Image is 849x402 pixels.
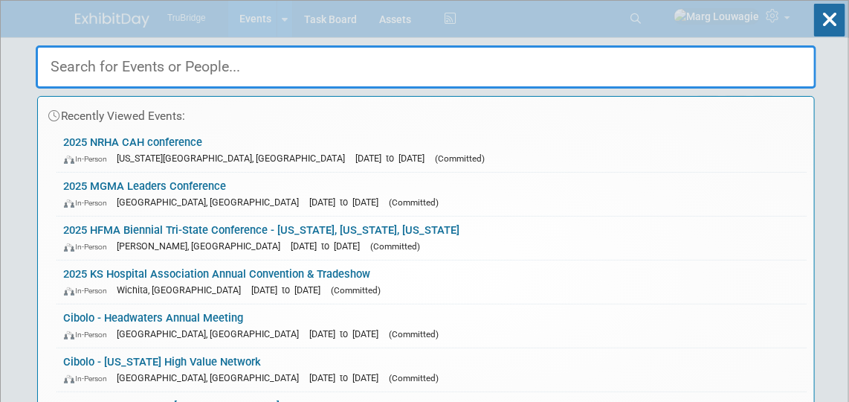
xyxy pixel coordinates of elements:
[390,329,439,339] span: (Committed)
[117,372,307,383] span: [GEOGRAPHIC_DATA], [GEOGRAPHIC_DATA]
[252,284,329,296] span: [DATE] to [DATE]
[64,286,114,296] span: In-Person
[390,197,439,208] span: (Committed)
[64,374,114,383] span: In-Person
[310,197,387,208] span: [DATE] to [DATE]
[332,285,381,296] span: (Committed)
[310,372,387,383] span: [DATE] to [DATE]
[57,261,807,304] a: 2025 KS Hospital Association Annual Convention & Tradeshow In-Person Wichita, [GEOGRAPHIC_DATA] [...
[64,154,114,164] span: In-Person
[57,217,807,260] a: 2025 HFMA Biennial Tri-State Conference - [US_STATE], [US_STATE], [US_STATE] In-Person [PERSON_NA...
[57,304,807,348] a: Cibolo - Headwaters Annual Meeting In-Person [GEOGRAPHIC_DATA], [GEOGRAPHIC_DATA] [DATE] to [DATE...
[117,197,307,208] span: [GEOGRAPHIC_DATA], [GEOGRAPHIC_DATA]
[64,242,114,252] span: In-Person
[57,129,807,172] a: 2025 NRHA CAH conference In-Person [US_STATE][GEOGRAPHIC_DATA], [GEOGRAPHIC_DATA] [DATE] to [DATE...
[64,198,114,208] span: In-Person
[310,328,387,339] span: [DATE] to [DATE]
[117,284,249,296] span: Wichita, [GEOGRAPHIC_DATA]
[390,373,439,383] span: (Committed)
[45,97,807,129] div: Recently Viewed Events:
[117,153,353,164] span: [US_STATE][GEOGRAPHIC_DATA], [GEOGRAPHIC_DATA]
[36,45,816,89] input: Search for Events or People...
[117,328,307,339] span: [GEOGRAPHIC_DATA], [GEOGRAPHIC_DATA]
[57,173,807,216] a: 2025 MGMA Leaders Conference In-Person [GEOGRAPHIC_DATA], [GEOGRAPHIC_DATA] [DATE] to [DATE] (Com...
[356,153,433,164] span: [DATE] to [DATE]
[436,153,485,164] span: (Committed)
[371,241,421,252] span: (Committed)
[117,240,288,252] span: [PERSON_NAME], [GEOGRAPHIC_DATA]
[57,348,807,392] a: Cibolo - [US_STATE] High Value Network In-Person [GEOGRAPHIC_DATA], [GEOGRAPHIC_DATA] [DATE] to [...
[291,240,368,252] span: [DATE] to [DATE]
[64,330,114,339] span: In-Person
